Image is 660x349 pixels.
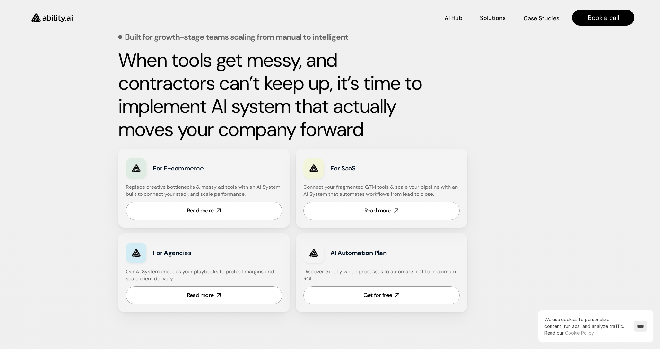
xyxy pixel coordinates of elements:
p: Solutions [480,14,506,22]
a: Book a call [572,10,634,26]
a: Read more [126,202,282,220]
strong: When tools get messy, and contractors can’t keep up, it’s time to implement AI system that actual... [118,47,426,142]
a: Read more [126,286,282,304]
h3: For Agencies [153,248,240,257]
div: Get for free [363,291,392,299]
h3: For SaaS [330,164,418,173]
a: Read more [303,202,460,220]
span: Read our . [544,330,595,336]
p: Built for growth-stage teams scaling from manual to intelligent [125,33,348,41]
a: Case Studies [523,12,559,23]
nav: Main navigation [82,10,634,26]
a: AI Hub [445,12,462,23]
p: AI Hub [445,14,462,22]
strong: AI Automation Plan [330,249,386,257]
h3: For E-commerce [153,164,240,173]
p: Book a call [588,13,619,22]
a: Get for free [303,286,460,304]
h4: Discover exactly which processes to automate first for maximum ROI. [303,268,460,283]
h4: Replace creative bottlenecks & messy ad tools with an AI System built to connect your stack and s... [126,184,281,198]
h4: Connect your fragmented GTM tools & scale your pipeline with an AI System that automates workflow... [303,184,463,198]
a: Cookie Policy [565,330,594,336]
h4: Our AI System encodes your playbooks to protect margins and scale client delivery. [126,268,282,283]
div: Read more [364,207,391,215]
p: Case Studies [524,14,559,22]
a: Solutions [480,12,506,23]
div: Read more [187,207,214,215]
p: We use cookies to personalize content, run ads, and analyze traffic. [544,316,627,336]
div: Read more [187,291,214,299]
